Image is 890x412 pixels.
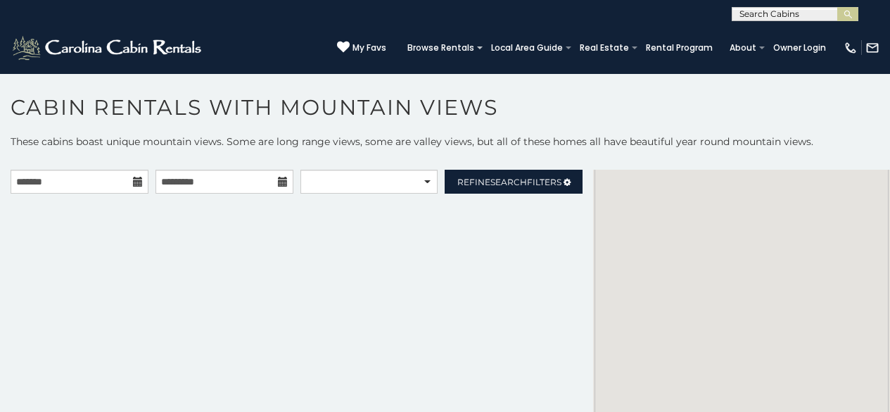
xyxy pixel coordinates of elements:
img: mail-regular-white.png [865,41,879,55]
span: Refine Filters [457,177,561,187]
img: White-1-2.png [11,34,205,62]
a: My Favs [337,41,386,55]
a: Rental Program [639,38,720,58]
img: phone-regular-white.png [844,41,858,55]
a: Real Estate [573,38,636,58]
a: Local Area Guide [484,38,570,58]
span: Search [490,177,527,187]
a: Browse Rentals [400,38,481,58]
a: Owner Login [766,38,833,58]
a: RefineSearchFilters [445,170,583,194]
a: About [723,38,763,58]
span: My Favs [352,42,386,54]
